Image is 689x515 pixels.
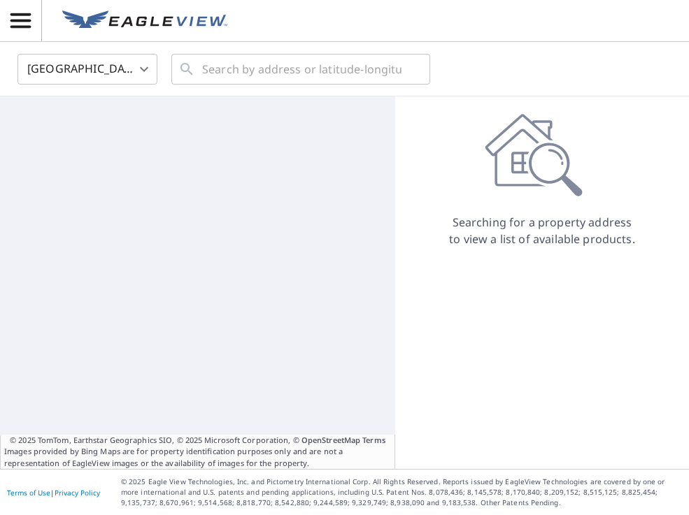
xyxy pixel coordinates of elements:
[7,488,100,497] p: |
[362,435,385,445] a: Terms
[202,50,402,89] input: Search by address or latitude-longitude
[448,214,636,247] p: Searching for a property address to view a list of available products.
[17,50,157,89] div: [GEOGRAPHIC_DATA]
[10,435,385,447] span: © 2025 TomTom, Earthstar Geographics SIO, © 2025 Microsoft Corporation, ©
[62,10,227,31] img: EV Logo
[7,488,50,498] a: Terms of Use
[55,488,100,498] a: Privacy Policy
[301,435,360,445] a: OpenStreetMap
[121,477,682,508] p: © 2025 Eagle View Technologies, Inc. and Pictometry International Corp. All Rights Reserved. Repo...
[54,2,236,40] a: EV Logo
